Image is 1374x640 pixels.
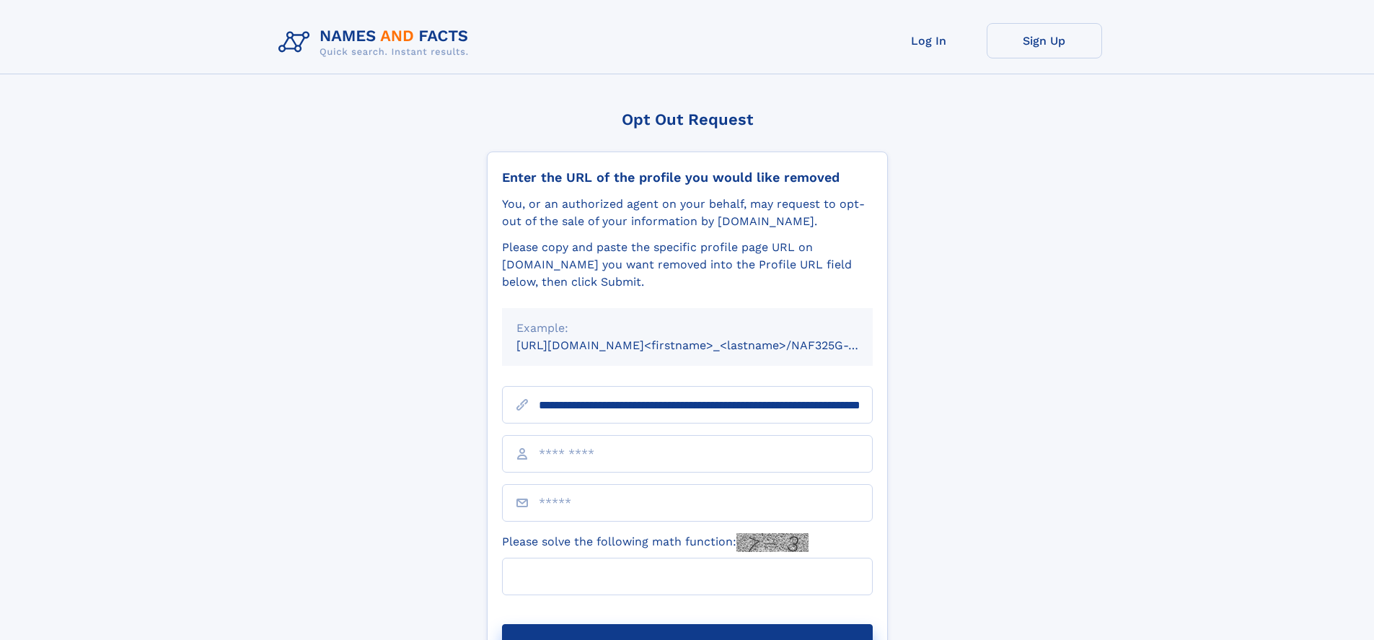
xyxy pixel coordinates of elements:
[516,338,900,352] small: [URL][DOMAIN_NAME]<firstname>_<lastname>/NAF325G-xxxxxxxx
[502,239,873,291] div: Please copy and paste the specific profile page URL on [DOMAIN_NAME] you want removed into the Pr...
[487,110,888,128] div: Opt Out Request
[516,320,858,337] div: Example:
[502,533,809,552] label: Please solve the following math function:
[502,170,873,185] div: Enter the URL of the profile you would like removed
[987,23,1102,58] a: Sign Up
[502,196,873,230] div: You, or an authorized agent on your behalf, may request to opt-out of the sale of your informatio...
[871,23,987,58] a: Log In
[273,23,480,62] img: Logo Names and Facts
